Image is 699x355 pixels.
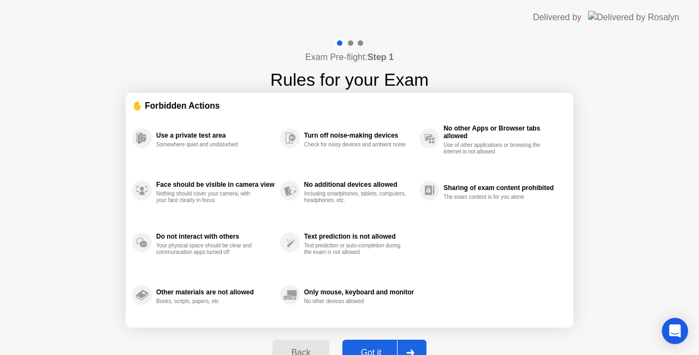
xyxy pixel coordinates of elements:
[533,11,582,24] div: Delivered by
[443,194,547,200] div: The exam content is for you alone
[156,288,275,296] div: Other materials are not allowed
[443,125,561,140] div: No other Apps or Browser tabs allowed
[443,184,561,192] div: Sharing of exam content prohibited
[156,132,275,139] div: Use a private test area
[156,181,275,188] div: Face should be visible in camera view
[132,99,567,112] div: ✋ Forbidden Actions
[304,191,407,204] div: Including smartphones, tablets, computers, headphones, etc.
[588,11,679,23] img: Delivered by Rosalyn
[270,67,429,93] h1: Rules for your Exam
[662,318,688,344] div: Open Intercom Messenger
[368,52,394,62] b: Step 1
[304,181,414,188] div: No additional devices allowed
[156,233,275,240] div: Do not interact with others
[304,132,414,139] div: Turn off noise-making devices
[443,142,547,155] div: Use of other applications or browsing the internet is not allowed
[156,298,259,305] div: Books, scripts, papers, etc
[156,242,259,256] div: Your physical space should be clear and communication apps turned off
[305,51,394,64] h4: Exam Pre-flight:
[304,298,407,305] div: No other devices allowed
[156,191,259,204] div: Nothing should cover your camera, with your face clearly in focus
[156,141,259,148] div: Somewhere quiet and undisturbed
[304,242,407,256] div: Text prediction or auto-completion during the exam is not allowed
[304,288,414,296] div: Only mouse, keyboard and monitor
[304,233,414,240] div: Text prediction is not allowed
[304,141,407,148] div: Check for noisy devices and ambient noise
